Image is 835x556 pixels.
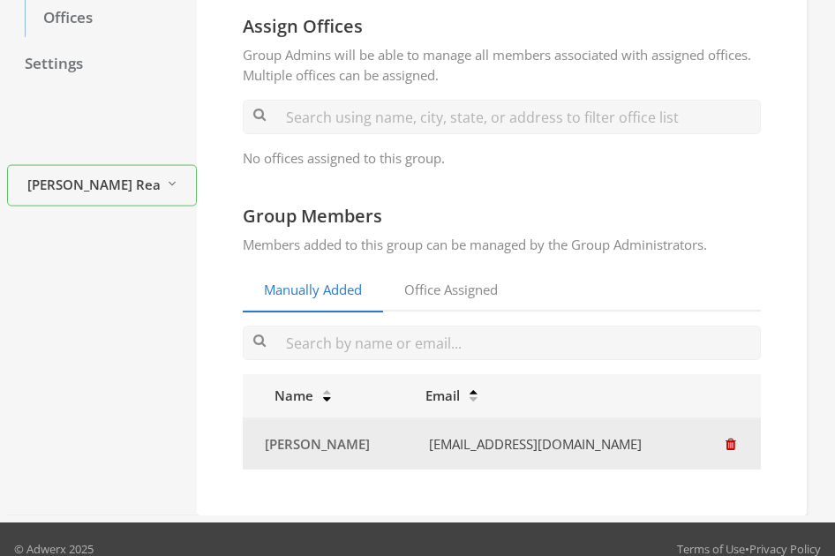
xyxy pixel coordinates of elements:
span: [PERSON_NAME] [265,435,370,453]
p: Group Admins will be able to manage all members associated with assigned offices. Multiple office... [243,45,761,86]
h4: Group Members [243,205,761,228]
input: Search using name, city, state, or address to filter office list [243,100,761,134]
a: Office Assigned [383,269,519,312]
p: No offices assigned to this group. [243,148,761,169]
span: Email [425,387,460,404]
a: [PERSON_NAME] [264,433,371,455]
input: Search by name or email... [243,326,761,360]
button: [PERSON_NAME] Realty [7,165,197,207]
button: Remove Member [721,430,741,459]
span: [PERSON_NAME] Realty [27,174,160,194]
span: Name [253,387,313,404]
a: Manually Added [243,269,383,312]
a: Settings [7,46,197,83]
p: Members added to this group can be managed by the Group Administrators. [243,235,761,255]
td: [EMAIL_ADDRESS][DOMAIN_NAME] [415,418,711,470]
h4: Assign Offices [243,15,761,38]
